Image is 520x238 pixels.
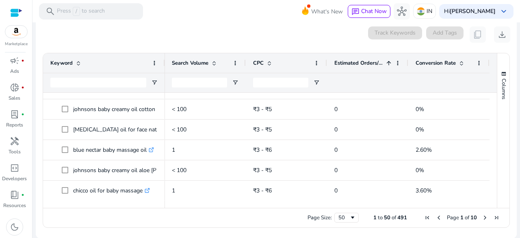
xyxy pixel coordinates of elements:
[308,214,332,221] div: Page Size:
[493,214,500,221] div: Last Page
[427,4,432,18] p: IN
[21,59,24,62] span: fiber_manual_record
[253,78,308,87] input: CPC Filter Input
[172,78,227,87] input: Search Volume Filter Input
[361,7,387,15] span: Chat Now
[9,148,21,155] p: Tools
[172,85,186,93] span: < 100
[10,68,19,75] p: Ads
[416,126,424,133] span: 0%
[21,193,24,197] span: fiber_manual_record
[151,79,158,86] button: Open Filter Menu
[378,214,383,221] span: to
[311,4,343,19] span: What's New
[10,136,19,146] span: handyman
[397,214,407,221] span: 491
[9,94,20,102] p: Sales
[172,146,175,154] span: 1
[416,166,424,174] span: 0%
[73,182,150,199] p: chicco oil for baby massage
[392,214,396,221] span: of
[334,146,338,154] span: 0
[253,146,272,154] span: ₹3 - ₹6
[334,59,383,67] span: Estimated Orders/Month
[351,8,360,16] span: chat
[447,214,459,221] span: Page
[450,7,496,15] b: [PERSON_NAME]
[172,166,186,174] span: < 100
[73,7,80,16] span: /
[253,59,264,67] span: CPC
[253,166,272,174] span: ₹3 - ₹5
[2,175,27,182] p: Developers
[5,26,27,38] img: amazon.svg
[313,79,320,86] button: Open Filter Menu
[435,214,442,221] div: Previous Page
[45,7,55,16] span: search
[338,214,349,221] div: 50
[10,83,19,92] span: donut_small
[73,142,154,158] p: blue nectar baby massage oil
[497,30,507,39] span: download
[3,202,26,209] p: Resources
[253,126,272,133] span: ₹3 - ₹5
[334,126,338,133] span: 0
[373,214,377,221] span: 1
[50,59,73,67] span: Keyword
[172,105,186,113] span: < 100
[253,187,272,194] span: ₹3 - ₹6
[397,7,407,16] span: hub
[482,214,488,221] div: Next Page
[334,213,359,223] div: Page Size
[73,121,174,138] p: [MEDICAL_DATA] oil for face natural
[494,26,510,43] button: download
[334,105,338,113] span: 0
[253,105,272,113] span: ₹3 - ₹5
[10,190,19,200] span: book_4
[416,146,432,154] span: 2.60%
[334,187,338,194] span: 0
[444,9,496,14] p: Hi
[470,214,477,221] span: 10
[417,7,425,15] img: in.svg
[499,7,509,16] span: keyboard_arrow_down
[460,214,464,221] span: 1
[172,187,175,194] span: 1
[10,109,19,119] span: lab_profile
[21,113,24,116] span: fiber_manual_record
[416,105,424,113] span: 0%
[416,59,456,67] span: Conversion Rate
[384,214,390,221] span: 50
[172,126,186,133] span: < 100
[10,56,19,66] span: campaign
[424,214,431,221] div: First Page
[10,222,19,232] span: dark_mode
[21,86,24,89] span: fiber_manual_record
[5,41,28,47] p: Marketplace
[6,121,23,129] p: Reports
[50,78,146,87] input: Keyword Filter Input
[500,79,507,99] span: Columns
[10,163,19,173] span: code_blocks
[334,166,338,174] span: 0
[57,7,105,16] p: Press to search
[416,187,432,194] span: 3.60%
[73,101,178,118] p: johnsons baby creamy oil cotton touch
[73,162,204,179] p: johnsons baby creamy oil aloe [PERSON_NAME]
[465,214,469,221] span: of
[348,5,390,18] button: chatChat Now
[394,3,410,20] button: hub
[232,79,238,86] button: Open Filter Menu
[172,59,208,67] span: Search Volume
